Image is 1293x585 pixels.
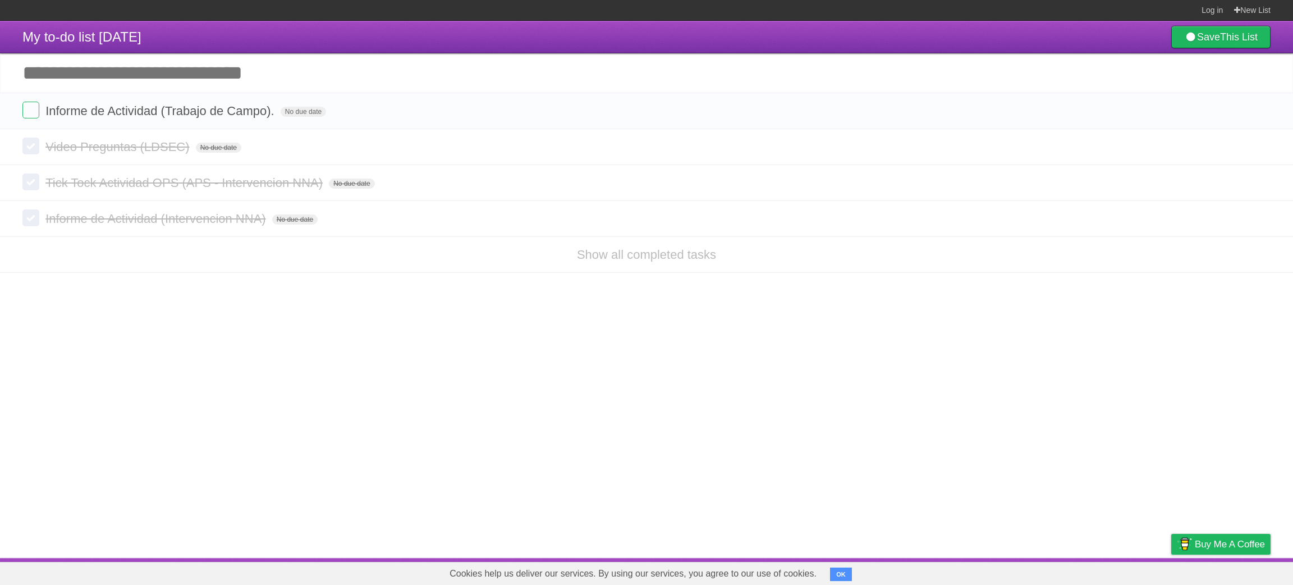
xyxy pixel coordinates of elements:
a: Buy me a coffee [1171,534,1271,555]
a: About [1022,561,1046,582]
a: Developers [1059,561,1104,582]
a: Show all completed tasks [577,248,716,262]
b: This List [1220,31,1258,43]
span: Informe de Actividad (Trabajo de Campo). [45,104,277,118]
a: SaveThis List [1171,26,1271,48]
span: Informe de Actividad (Intervencion NNA) [45,212,269,226]
span: No due date [281,107,326,117]
a: Privacy [1157,561,1186,582]
span: No due date [272,214,318,225]
label: Done [22,102,39,118]
span: Video Preguntas (LDSEC) [45,140,192,154]
span: No due date [329,179,374,189]
span: Cookies help us deliver our services. By using our services, you agree to our use of cookies. [438,563,828,585]
a: Terms [1118,561,1143,582]
label: Done [22,138,39,154]
span: Tick Tock Actividad OPS (APS - Intervencion NNA) [45,176,325,190]
button: OK [830,568,852,581]
label: Done [22,209,39,226]
span: No due date [196,143,241,153]
span: My to-do list [DATE] [22,29,141,44]
img: Buy me a coffee [1177,534,1192,554]
span: Buy me a coffee [1195,534,1265,554]
a: Suggest a feature [1200,561,1271,582]
label: Done [22,173,39,190]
